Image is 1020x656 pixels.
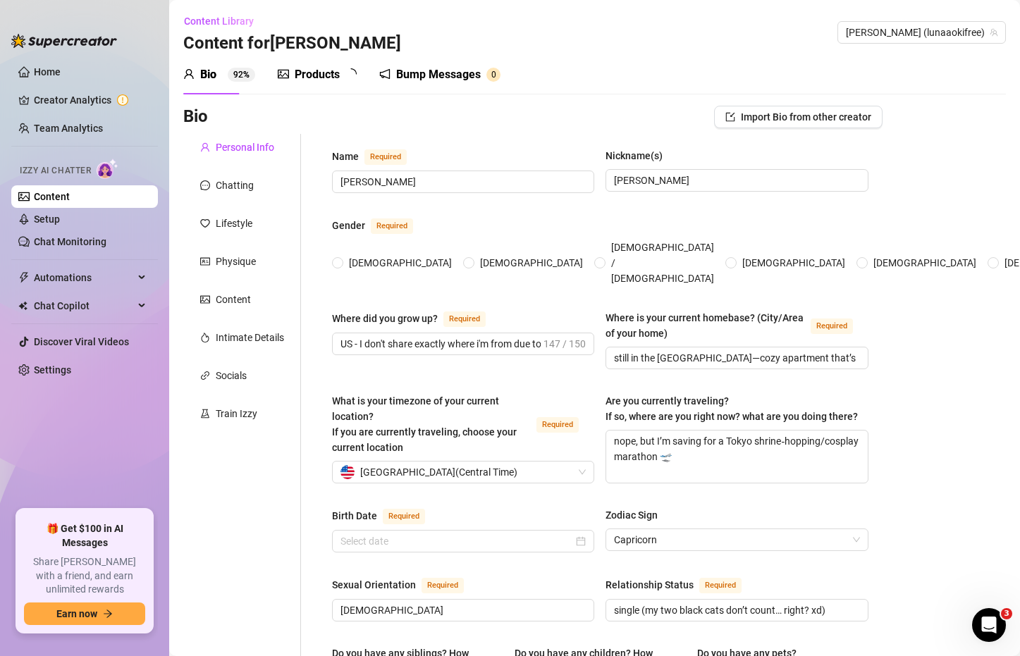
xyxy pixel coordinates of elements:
[606,148,672,163] label: Nickname(s)
[1001,608,1012,619] span: 3
[474,255,589,271] span: [DEMOGRAPHIC_DATA]
[364,149,407,165] span: Required
[183,106,208,128] h3: Bio
[97,159,118,179] img: AI Chatter
[200,180,210,190] span: message
[34,89,147,111] a: Creator Analytics exclamation-circle
[200,295,210,304] span: picture
[343,255,457,271] span: [DEMOGRAPHIC_DATA]
[11,34,117,48] img: logo-BBDzfeDw.svg
[614,602,856,618] input: Relationship Status
[443,311,486,327] span: Required
[379,68,391,80] span: notification
[216,140,274,155] div: Personal Info
[383,509,425,524] span: Required
[183,10,265,32] button: Content Library
[216,254,256,269] div: Physique
[340,602,583,618] input: Sexual Orientation
[332,217,429,234] label: Gender
[216,406,257,421] div: Train Izzy
[332,311,438,326] div: Where did you grow up?
[18,301,27,311] img: Chat Copilot
[278,68,289,80] span: picture
[606,507,658,523] div: Zodiac Sign
[34,213,60,225] a: Setup
[699,578,742,593] span: Required
[714,106,883,128] button: Import Bio from other creator
[332,149,359,164] div: Name
[200,371,210,380] span: link
[18,272,30,283] span: thunderbolt
[868,255,982,271] span: [DEMOGRAPHIC_DATA]
[200,142,210,152] span: user
[200,256,210,266] span: idcard
[34,364,71,376] a: Settings
[216,368,247,383] div: Socials
[332,507,441,524] label: Birth Date
[332,310,501,327] label: Where did you grow up?
[332,508,377,524] div: Birth Date
[614,350,856,366] input: Where is your current homebase? (City/Area of your home)
[216,178,254,193] div: Chatting
[34,191,70,202] a: Content
[34,295,134,317] span: Chat Copilot
[422,578,464,593] span: Required
[536,417,579,433] span: Required
[737,255,851,271] span: [DEMOGRAPHIC_DATA]
[340,336,541,352] input: Where did you grow up?
[606,148,663,163] div: Nickname(s)
[340,465,355,479] img: us
[332,576,479,593] label: Sexual Orientation
[344,67,358,81] span: loading
[606,240,720,286] span: [DEMOGRAPHIC_DATA] / [DEMOGRAPHIC_DATA]
[606,577,694,593] div: Relationship Status
[184,16,254,27] span: Content Library
[216,292,251,307] div: Content
[332,218,365,233] div: Gender
[183,68,195,80] span: user
[24,602,145,625] button: Earn nowarrow-right
[614,529,859,550] span: Capricorn
[34,336,129,347] a: Discover Viral Videos
[332,395,517,453] span: What is your timezone of your current location? If you are currently traveling, choose your curre...
[606,395,858,422] span: Are you currently traveling? If so, where are you right now? what are you doing there?
[606,576,757,593] label: Relationship Status
[606,507,668,523] label: Zodiac Sign
[34,123,103,134] a: Team Analytics
[396,66,481,83] div: Bump Messages
[200,409,210,419] span: experiment
[332,577,416,593] div: Sexual Orientation
[972,608,1006,642] iframe: Intercom live chat
[340,174,583,190] input: Name
[34,66,61,78] a: Home
[228,68,255,82] sup: 92%
[216,216,252,231] div: Lifestyle
[200,66,216,83] div: Bio
[846,22,997,43] span: Luna (lunaaokifree)
[56,608,97,619] span: Earn now
[990,28,998,37] span: team
[34,236,106,247] a: Chat Monitoring
[103,609,113,619] span: arrow-right
[606,310,804,341] div: Where is your current homebase? (City/Area of your home)
[295,66,340,83] div: Products
[360,462,517,483] span: [GEOGRAPHIC_DATA] ( Central Time )
[332,148,422,165] label: Name
[371,218,413,234] span: Required
[20,164,91,178] span: Izzy AI Chatter
[200,333,210,342] span: fire
[34,266,134,289] span: Automations
[543,336,586,352] span: 147 / 150
[606,431,867,483] textarea: nope, but I’m saving for a Tokyo shrine‑hopping/cosplay marathon 🛫
[200,218,210,228] span: heart
[24,522,145,550] span: 🎁 Get $100 in AI Messages
[216,330,284,345] div: Intimate Details
[741,111,871,123] span: Import Bio from other creator
[340,533,573,549] input: Birth Date
[614,173,856,188] input: Nickname(s)
[183,32,401,55] h3: Content for [PERSON_NAME]
[811,318,853,334] span: Required
[606,310,868,341] label: Where is your current homebase? (City/Area of your home)
[24,555,145,597] span: Share [PERSON_NAME] with a friend, and earn unlimited rewards
[486,68,500,82] sup: 0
